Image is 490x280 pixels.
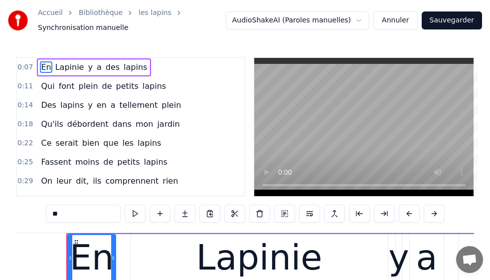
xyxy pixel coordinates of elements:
span: 0:32 [17,195,33,205]
span: font [58,80,76,92]
span: lapins [123,61,148,73]
span: petits [116,156,141,168]
span: 0:22 [17,138,33,148]
span: 0:11 [17,81,33,91]
span: a [110,99,117,111]
span: malin. [142,194,168,206]
span: de [102,156,114,168]
span: lapins [59,99,85,111]
span: moins [74,156,100,168]
span: bien [81,137,101,149]
span: Ce [40,137,52,149]
span: Synchronisation manuelle [38,23,129,33]
span: y [87,99,93,111]
span: que [102,137,119,149]
span: plein [161,99,182,111]
a: Bibliothèque [79,8,123,18]
span: ils [92,175,102,187]
span: Qu'ils [40,118,64,130]
span: petits [115,80,140,92]
a: les lapins [139,8,171,18]
nav: breadcrumb [38,8,226,33]
img: youka [8,10,28,30]
span: lapins [142,80,167,92]
span: tellement [119,99,159,111]
button: Sauvegarder [422,11,482,29]
span: comprennent [104,175,160,187]
span: leur [55,175,73,187]
span: lapins [137,137,162,149]
span: pas [124,194,140,206]
span: de [101,80,113,92]
span: mon [135,118,155,130]
span: Qui [40,80,55,92]
span: y [87,61,93,73]
span: 0:25 [17,157,33,167]
span: lapins [143,156,168,168]
button: Annuler [373,11,417,29]
span: Car [40,194,56,206]
span: jardin [156,118,180,130]
span: lapins [73,194,99,206]
span: débordent [66,118,110,130]
span: Fassent [40,156,72,168]
span: 0:14 [17,100,33,110]
span: Des [40,99,57,111]
span: serait [54,137,79,149]
span: En [40,61,52,73]
span: On [40,175,53,187]
a: Ouvrir le chat [456,246,483,273]
span: dans [111,118,132,130]
span: Lapinie [54,61,85,73]
span: en [96,99,108,111]
span: des [105,61,121,73]
span: 0:18 [17,119,33,129]
span: 0:29 [17,176,33,186]
span: les [58,194,71,206]
span: c'est [101,194,122,206]
span: dit, [75,175,90,187]
span: 0:07 [17,62,33,72]
span: a [96,61,103,73]
span: rien [162,175,179,187]
a: Accueil [38,8,63,18]
span: plein [77,80,99,92]
span: les [121,137,135,149]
